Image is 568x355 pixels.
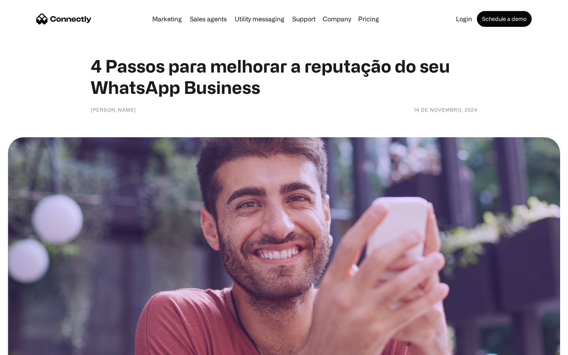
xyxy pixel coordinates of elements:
[149,16,185,22] a: Marketing
[355,16,382,22] a: Pricing
[16,341,47,352] ul: Language list
[8,341,47,352] aside: Language selected: English
[187,16,230,22] a: Sales agents
[477,11,532,27] a: Schedule a demo
[323,13,351,24] div: Company
[91,55,477,98] h1: 4 Passos para melhorar a reputação do seu WhatsApp Business
[289,16,319,22] a: Support
[453,16,475,22] a: Login
[232,16,288,22] a: Utility messaging
[414,106,477,114] div: 14 de novembro, 2024
[91,106,136,114] div: [PERSON_NAME]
